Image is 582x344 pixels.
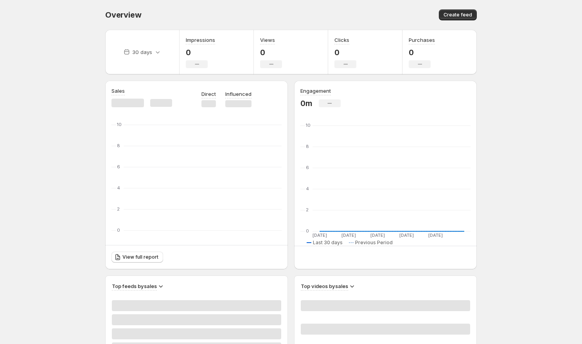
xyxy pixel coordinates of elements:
[306,122,311,128] text: 10
[313,240,343,246] span: Last 30 days
[117,206,120,212] text: 2
[201,90,216,98] p: Direct
[313,232,327,238] text: [DATE]
[112,282,157,290] h3: Top feeds by sales
[306,228,309,234] text: 0
[186,48,215,57] p: 0
[117,122,122,127] text: 10
[186,36,215,44] h3: Impressions
[334,36,349,44] h3: Clicks
[341,232,356,238] text: [DATE]
[428,232,443,238] text: [DATE]
[306,186,309,191] text: 4
[444,12,472,18] span: Create feed
[409,36,435,44] h3: Purchases
[225,90,251,98] p: Influenced
[306,144,309,149] text: 8
[370,232,385,238] text: [DATE]
[132,48,152,56] p: 30 days
[111,252,163,263] a: View full report
[300,99,313,108] p: 0m
[334,48,356,57] p: 0
[260,48,282,57] p: 0
[306,165,309,170] text: 6
[105,10,141,20] span: Overview
[399,232,414,238] text: [DATE]
[260,36,275,44] h3: Views
[300,87,331,95] h3: Engagement
[409,48,435,57] p: 0
[306,207,309,213] text: 2
[117,185,120,191] text: 4
[122,254,158,260] span: View full report
[117,164,120,169] text: 6
[117,227,120,233] text: 0
[111,87,125,95] h3: Sales
[117,143,120,148] text: 8
[439,9,477,20] button: Create feed
[355,240,393,246] span: Previous Period
[301,282,348,290] h3: Top videos by sales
